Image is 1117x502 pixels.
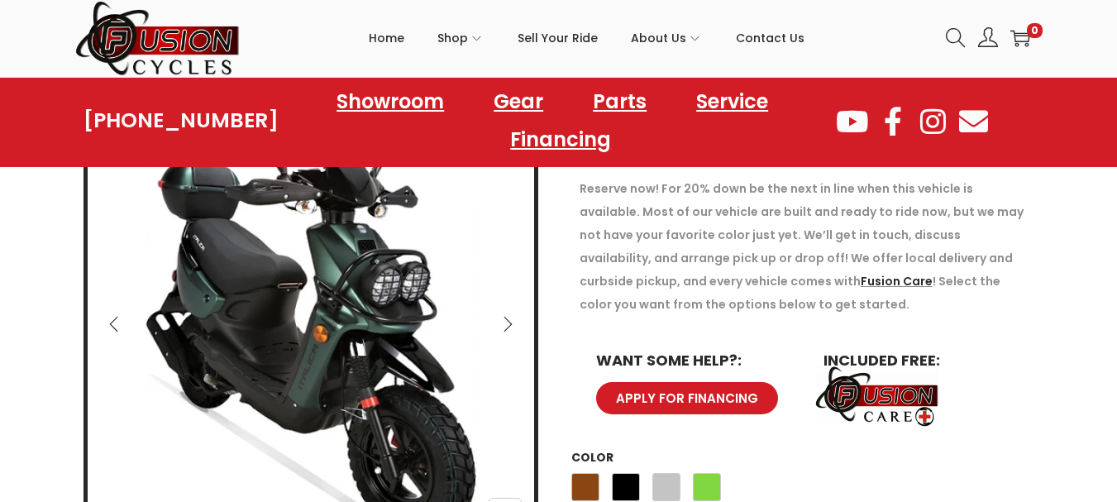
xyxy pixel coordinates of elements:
span: Contact Us [736,17,804,59]
a: 0 [1010,28,1030,48]
nav: Primary navigation [241,1,933,75]
span: Home [369,17,404,59]
button: Previous [96,306,132,342]
nav: Menu [279,83,833,159]
a: Showroom [320,83,461,121]
span: Sell Your Ride [518,17,598,59]
button: Next [489,306,526,342]
span: About Us [631,17,686,59]
a: [PHONE_NUMBER] [84,109,279,132]
a: Shop [437,1,485,75]
a: APPLY FOR FINANCING [596,382,778,414]
a: Financing [494,121,628,159]
span: Shop [437,17,468,59]
a: Fusion Care [861,273,933,289]
h6: INCLUDED FREE: [823,353,1018,368]
p: Reserve now! For 20% down be the next in line when this vehicle is available. Most of our vehicle... [580,177,1034,316]
a: Gear [477,83,560,121]
label: Color [571,449,613,466]
a: About Us [631,1,703,75]
h6: WANT SOME HELP?: [596,353,790,368]
a: Parts [576,83,663,121]
a: Sell Your Ride [518,1,598,75]
a: Home [369,1,404,75]
span: APPLY FOR FINANCING [616,392,758,404]
a: Contact Us [736,1,804,75]
a: Service [680,83,785,121]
